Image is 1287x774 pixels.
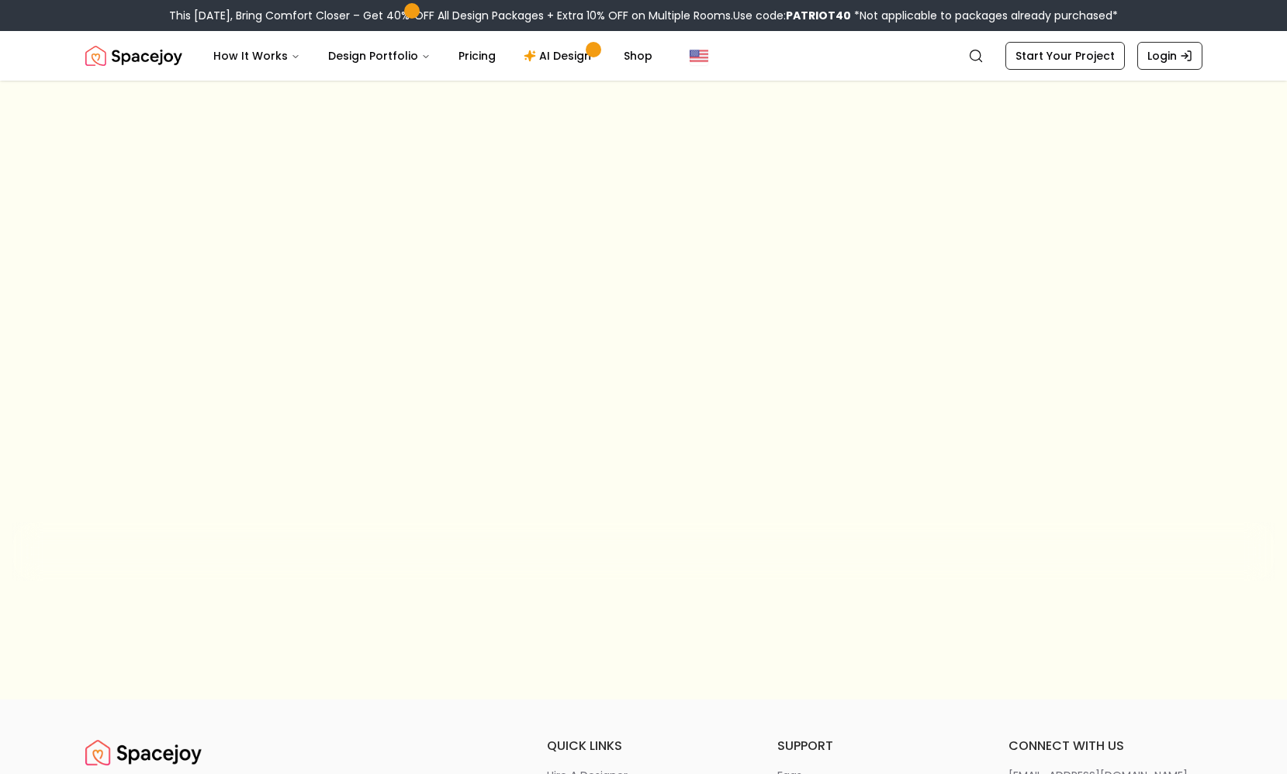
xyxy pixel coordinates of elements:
[611,40,665,71] a: Shop
[85,737,202,768] img: Spacejoy Logo
[201,40,313,71] button: How It Works
[1137,42,1202,70] a: Login
[851,8,1118,23] span: *Not applicable to packages already purchased*
[511,40,608,71] a: AI Design
[547,737,741,755] h6: quick links
[85,737,202,768] a: Spacejoy
[690,47,708,65] img: United States
[316,40,443,71] button: Design Portfolio
[85,40,182,71] img: Spacejoy Logo
[1008,737,1202,755] h6: connect with us
[777,737,971,755] h6: support
[733,8,851,23] span: Use code:
[446,40,508,71] a: Pricing
[169,8,1118,23] div: This [DATE], Bring Comfort Closer – Get 40% OFF All Design Packages + Extra 10% OFF on Multiple R...
[201,40,665,71] nav: Main
[1005,42,1125,70] a: Start Your Project
[786,8,851,23] b: PATRIOT40
[85,31,1202,81] nav: Global
[85,40,182,71] a: Spacejoy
